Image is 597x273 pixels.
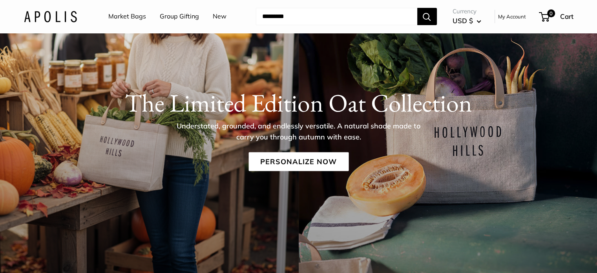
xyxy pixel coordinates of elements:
a: Market Bags [108,11,146,22]
span: USD $ [453,16,473,25]
button: USD $ [453,15,481,27]
span: Cart [560,12,573,20]
span: 0 [547,9,555,17]
a: Personalize Now [248,152,349,171]
input: Search... [256,8,417,25]
p: Understated, grounded, and endlessly versatile. A natural shade made to carry you through autumn ... [171,120,426,142]
h1: The Limited Edition Oat Collection [24,88,573,117]
span: Currency [453,6,481,17]
button: Search [417,8,437,25]
a: 0 Cart [540,10,573,23]
a: New [213,11,226,22]
a: My Account [498,12,526,21]
a: Group Gifting [160,11,199,22]
img: Apolis [24,11,77,22]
